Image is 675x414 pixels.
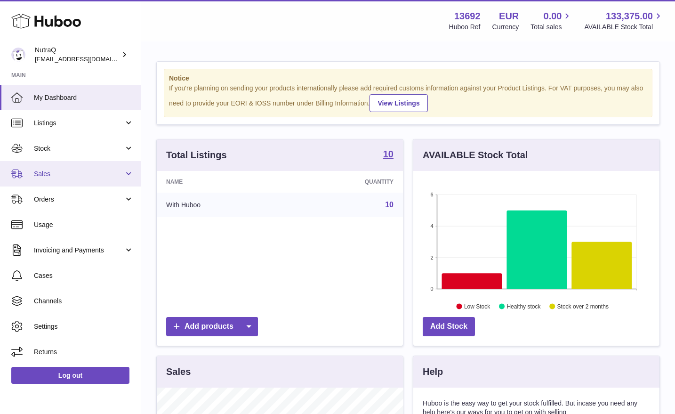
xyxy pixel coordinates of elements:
[430,286,433,292] text: 0
[34,144,124,153] span: Stock
[430,223,433,229] text: 4
[383,149,394,159] strong: 10
[166,317,258,336] a: Add products
[287,171,403,193] th: Quantity
[34,297,134,306] span: Channels
[423,317,475,336] a: Add Stock
[169,74,647,83] strong: Notice
[492,23,519,32] div: Currency
[383,149,394,161] a: 10
[35,46,120,64] div: NutraQ
[423,365,443,378] h3: Help
[557,303,609,309] text: Stock over 2 months
[506,303,541,309] text: Healthy stock
[34,322,134,331] span: Settings
[11,367,129,384] a: Log out
[34,271,134,280] span: Cases
[499,10,519,23] strong: EUR
[34,93,134,102] span: My Dashboard
[544,10,562,23] span: 0.00
[449,23,481,32] div: Huboo Ref
[11,48,25,62] img: log@nutraq.com
[35,55,138,63] span: [EMAIL_ADDRESS][DOMAIN_NAME]
[464,303,490,309] text: Low Stock
[584,10,664,32] a: 133,375.00 AVAILABLE Stock Total
[157,171,287,193] th: Name
[166,149,227,162] h3: Total Listings
[166,365,191,378] h3: Sales
[454,10,481,23] strong: 13692
[430,254,433,260] text: 2
[157,193,287,217] td: With Huboo
[34,348,134,357] span: Returns
[530,23,572,32] span: Total sales
[34,246,124,255] span: Invoicing and Payments
[385,201,394,209] a: 10
[34,119,124,128] span: Listings
[584,23,664,32] span: AVAILABLE Stock Total
[34,195,124,204] span: Orders
[530,10,572,32] a: 0.00 Total sales
[430,192,433,197] text: 6
[423,149,528,162] h3: AVAILABLE Stock Total
[370,94,427,112] a: View Listings
[606,10,653,23] span: 133,375.00
[34,220,134,229] span: Usage
[169,84,647,112] div: If you're planning on sending your products internationally please add required customs informati...
[34,170,124,179] span: Sales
